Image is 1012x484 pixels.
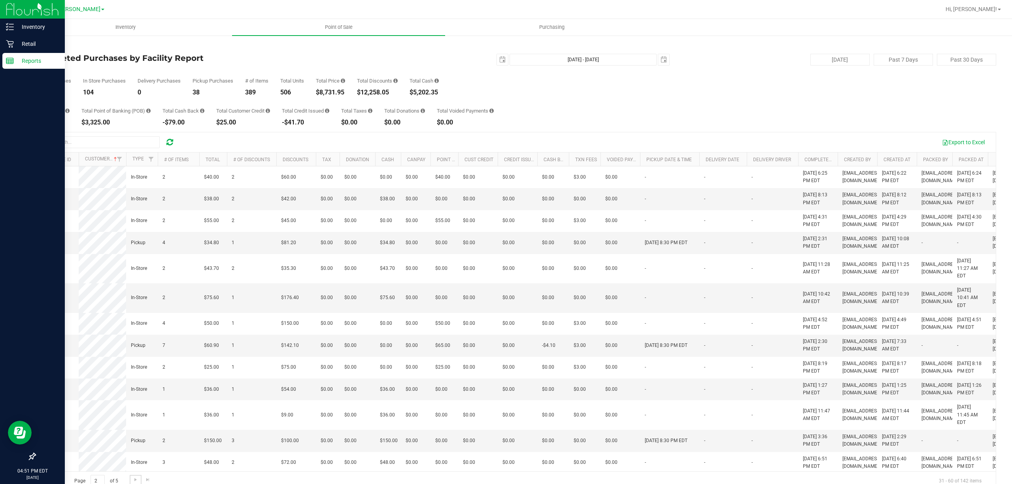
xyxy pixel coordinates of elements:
div: $8,731.95 [316,89,345,96]
span: [DATE] 11:25 AM EDT [882,261,912,276]
a: Packed By [923,157,948,162]
i: Sum of the successful, non-voided cash payment transactions for all purchases in the date range. ... [434,78,439,83]
div: Total Price [316,78,345,83]
span: $0.00 [502,217,515,224]
span: - [704,294,705,301]
span: $0.00 [380,363,392,371]
a: Inventory [19,19,232,36]
div: -$41.70 [282,119,329,126]
span: - [751,195,753,203]
span: Hi, [PERSON_NAME]! [946,6,997,12]
span: $0.00 [321,239,333,247]
span: $0.00 [542,320,554,327]
span: In-Store [131,195,147,203]
span: In-Store [131,294,147,301]
a: Credit Issued [504,157,537,162]
a: Created By [844,157,871,162]
span: - [704,320,705,327]
span: $0.00 [380,320,392,327]
div: 38 [193,89,233,96]
a: Delivery Driver [753,157,791,162]
a: Total [206,157,220,162]
span: [DATE] 8:30 PM EDT [645,342,687,349]
span: $0.00 [406,363,418,371]
span: $0.00 [435,195,447,203]
span: $75.60 [204,294,219,301]
span: $3.00 [574,342,586,349]
span: $40.00 [204,173,219,181]
span: [EMAIL_ADDRESS][DOMAIN_NAME] [842,169,881,185]
span: $43.70 [380,265,395,272]
span: $0.00 [463,217,475,224]
span: $60.00 [281,173,296,181]
i: Sum of the successful, non-voided payments using account credit for all purchases in the date range. [266,108,270,113]
iframe: Resource center [8,421,32,444]
span: $0.00 [463,363,475,371]
span: $0.00 [502,363,515,371]
span: [DATE] 4:30 PM EDT [957,213,983,228]
div: $3,325.00 [81,119,151,126]
div: $0.00 [341,119,372,126]
span: [DATE] 10:41 AM EDT [957,286,983,309]
span: [EMAIL_ADDRESS][DOMAIN_NAME] [842,235,881,250]
span: 2 [162,173,165,181]
div: Total Customer Credit [216,108,270,113]
span: $50.00 [435,320,450,327]
span: $0.00 [380,342,392,349]
span: $0.00 [463,173,475,181]
span: - [645,265,646,272]
span: [EMAIL_ADDRESS][DOMAIN_NAME] [921,191,960,206]
span: $0.00 [605,265,617,272]
div: Total Taxes [341,108,372,113]
span: $0.00 [502,265,515,272]
span: - [751,173,753,181]
span: In-Store [131,320,147,327]
span: $0.00 [463,265,475,272]
span: $45.00 [281,217,296,224]
span: $0.00 [502,195,515,203]
span: $0.00 [344,363,357,371]
span: - [751,342,753,349]
span: $75.00 [281,363,296,371]
span: $3.00 [574,173,586,181]
p: Inventory [14,22,61,32]
span: - [704,265,705,272]
span: - [704,217,705,224]
span: [DATE] 4:52 PM EDT [803,316,833,331]
span: $0.00 [463,294,475,301]
span: - [751,265,753,272]
span: $0.00 [463,195,475,203]
span: [EMAIL_ADDRESS][DOMAIN_NAME] [921,169,960,185]
div: Total Donations [384,108,425,113]
span: $0.00 [406,265,418,272]
span: [DATE] 2:30 PM EDT [803,338,833,353]
span: [EMAIL_ADDRESS][DOMAIN_NAME] [842,261,881,276]
a: Delivery Date [706,157,739,162]
span: 2 [162,363,165,371]
span: $65.00 [435,342,450,349]
button: Past 7 Days [874,54,933,66]
span: [DATE] 4:51 PM EDT [957,316,983,331]
span: [DATE] 6:25 PM EDT [803,169,833,185]
div: Total Cash [410,78,439,83]
a: Donation [346,157,369,162]
span: [DATE] 10:42 AM EDT [803,290,833,305]
span: [EMAIL_ADDRESS][DOMAIN_NAME] [842,191,881,206]
span: - [645,294,646,301]
div: 0 [138,89,181,96]
span: -$4.10 [542,342,555,349]
span: $0.00 [542,294,554,301]
span: $0.00 [605,294,617,301]
span: - [957,342,958,349]
span: $0.00 [542,363,554,371]
span: [EMAIL_ADDRESS][DOMAIN_NAME] [842,360,881,375]
span: $0.00 [542,173,554,181]
a: # of Items [164,157,189,162]
span: $0.00 [502,294,515,301]
a: # of Discounts [233,157,270,162]
span: $0.00 [435,239,447,247]
div: 104 [83,89,126,96]
span: 1 [232,239,234,247]
inline-svg: Retail [6,40,14,48]
span: - [751,294,753,301]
